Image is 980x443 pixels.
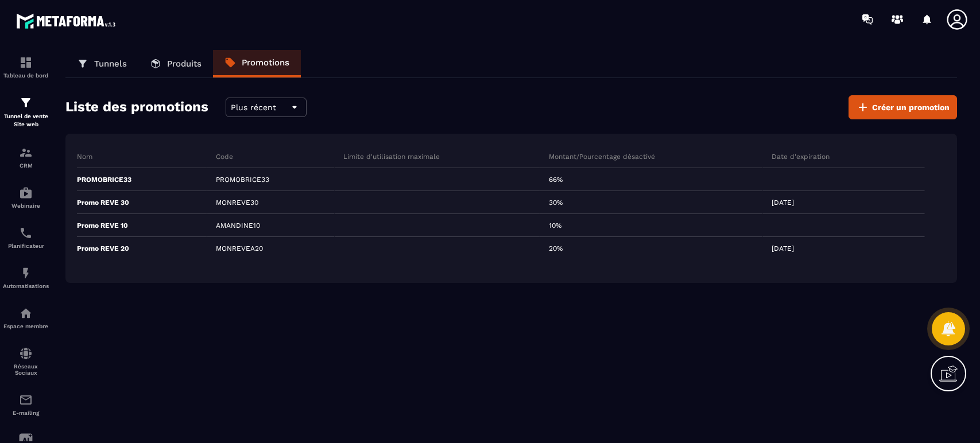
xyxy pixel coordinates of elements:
[19,266,33,280] img: automations
[3,72,49,79] p: Tableau de bord
[3,47,49,87] a: formationformationTableau de bord
[65,95,208,119] h2: Liste des promotions
[77,152,92,161] p: Nom
[3,112,49,129] p: Tunnel de vente Site web
[3,177,49,217] a: automationsautomationsWebinaire
[138,50,213,77] a: Produits
[872,102,950,113] span: Créer un promotion
[3,87,49,137] a: formationformationTunnel de vente Site web
[77,198,129,207] p: Promo REVE 30
[549,152,655,161] p: Montant/Pourcentage désactivé
[3,137,49,177] a: formationformationCRM
[3,283,49,289] p: Automatisations
[3,243,49,249] p: Planificateur
[3,363,49,376] p: Réseaux Sociaux
[3,410,49,416] p: E-mailing
[19,186,33,200] img: automations
[213,50,301,77] a: Promotions
[3,323,49,329] p: Espace membre
[3,258,49,298] a: automationsautomationsAutomatisations
[216,152,233,161] p: Code
[16,10,119,32] img: logo
[3,217,49,258] a: schedulerschedulerPlanificateur
[77,221,128,230] p: Promo REVE 10
[167,59,202,69] p: Produits
[3,298,49,338] a: automationsautomationsEspace membre
[772,244,794,252] p: [DATE]
[19,347,33,360] img: social-network
[3,203,49,209] p: Webinaire
[242,57,289,68] p: Promotions
[19,226,33,240] img: scheduler
[3,384,49,425] a: emailemailE-mailing
[849,95,957,119] button: Créer un promotion
[94,59,127,69] p: Tunnels
[3,162,49,169] p: CRM
[65,50,138,77] a: Tunnels
[19,393,33,407] img: email
[231,103,276,112] span: Plus récent
[19,306,33,320] img: automations
[19,96,33,110] img: formation
[19,56,33,69] img: formation
[3,338,49,384] a: social-networksocial-networkRéseaux Sociaux
[772,199,794,207] p: [DATE]
[19,146,33,160] img: formation
[77,175,131,184] p: PROMOBRICE33
[772,152,830,161] p: Date d'expiration
[77,244,129,253] p: Promo REVE 20
[343,152,440,161] p: Limite d'utilisation maximale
